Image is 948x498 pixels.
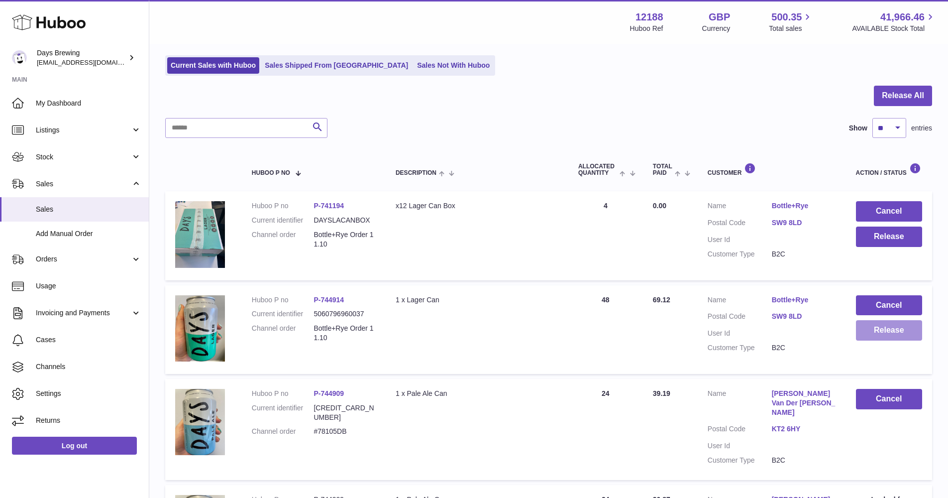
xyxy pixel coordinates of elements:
[396,389,558,398] div: 1 x Pale Ale Can
[252,201,314,211] dt: Huboo P no
[314,427,376,436] dd: #78105DB
[252,309,314,319] dt: Current identifier
[856,389,922,409] button: Cancel
[769,10,813,33] a: 500.35 Total sales
[772,312,836,321] a: SW9 8LD
[772,456,836,465] dd: B2C
[252,216,314,225] dt: Current identifier
[252,230,314,249] dt: Channel order
[653,389,670,397] span: 39.19
[856,295,922,316] button: Cancel
[856,201,922,222] button: Cancel
[36,281,141,291] span: Usage
[36,152,131,162] span: Stock
[769,24,813,33] span: Total sales
[708,456,772,465] dt: Customer Type
[568,285,643,374] td: 48
[175,389,225,455] img: 121881680514664.jpg
[708,329,772,338] dt: User Id
[175,295,225,362] img: 121881680514645.jpg
[630,24,663,33] div: Huboo Ref
[252,389,314,398] dt: Huboo P no
[568,379,643,480] td: 24
[314,389,344,397] a: P-744909
[252,295,314,305] dt: Huboo P no
[772,295,836,305] a: Bottle+Rye
[37,58,146,66] span: [EMAIL_ADDRESS][DOMAIN_NAME]
[653,163,672,176] span: Total paid
[708,389,772,420] dt: Name
[708,235,772,245] dt: User Id
[578,163,618,176] span: ALLOCATED Quantity
[708,295,772,307] dt: Name
[36,308,131,318] span: Invoicing and Payments
[396,295,558,305] div: 1 x Lager Can
[708,424,772,436] dt: Postal Code
[252,403,314,422] dt: Current identifier
[314,403,376,422] dd: [CREDIT_CARD_NUMBER]
[772,424,836,434] a: KT2 6HY
[709,10,730,24] strong: GBP
[849,124,867,133] label: Show
[37,48,126,67] div: Days Brewing
[874,86,932,106] button: Release All
[852,24,936,33] span: AVAILABLE Stock Total
[36,125,131,135] span: Listings
[252,324,314,343] dt: Channel order
[708,218,772,230] dt: Postal Code
[36,416,141,425] span: Returns
[175,201,225,267] img: 121881680624465.jpg
[856,163,922,176] div: Action / Status
[708,312,772,324] dt: Postal Code
[772,201,836,211] a: Bottle+Rye
[12,50,27,65] img: victoria@daysbrewing.com
[708,249,772,259] dt: Customer Type
[772,343,836,353] dd: B2C
[36,335,141,345] span: Cases
[252,170,290,176] span: Huboo P no
[911,124,932,133] span: entries
[635,10,663,24] strong: 12188
[708,441,772,451] dt: User Id
[314,216,376,225] dd: DAYSLACANBOX
[396,170,436,176] span: Description
[880,10,925,24] span: 41,966.46
[568,191,643,280] td: 4
[261,57,412,74] a: Sales Shipped From [GEOGRAPHIC_DATA]
[36,254,131,264] span: Orders
[314,230,376,249] dd: Bottle+Rye Order 11.10
[708,201,772,213] dt: Name
[252,427,314,436] dt: Channel order
[856,320,922,341] button: Release
[708,163,836,176] div: Customer
[36,362,141,372] span: Channels
[314,309,376,319] dd: 5060796960037
[772,389,836,417] a: [PERSON_NAME] Van Der [PERSON_NAME]
[396,201,558,211] div: x12 Lager Can Box
[314,202,344,210] a: P-741194
[414,57,493,74] a: Sales Not With Huboo
[852,10,936,33] a: 41,966.46 AVAILABLE Stock Total
[708,343,772,353] dt: Customer Type
[772,218,836,228] a: SW9 8LD
[653,202,666,210] span: 0.00
[167,57,259,74] a: Current Sales with Huboo
[36,229,141,239] span: Add Manual Order
[772,249,836,259] dd: B2C
[36,205,141,214] span: Sales
[702,24,731,33] div: Currency
[314,296,344,304] a: P-744914
[36,389,141,398] span: Settings
[12,437,137,455] a: Log out
[856,227,922,247] button: Release
[36,99,141,108] span: My Dashboard
[314,324,376,343] dd: Bottle+Rye Order 11.10
[653,296,670,304] span: 69.12
[36,179,131,189] span: Sales
[771,10,802,24] span: 500.35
